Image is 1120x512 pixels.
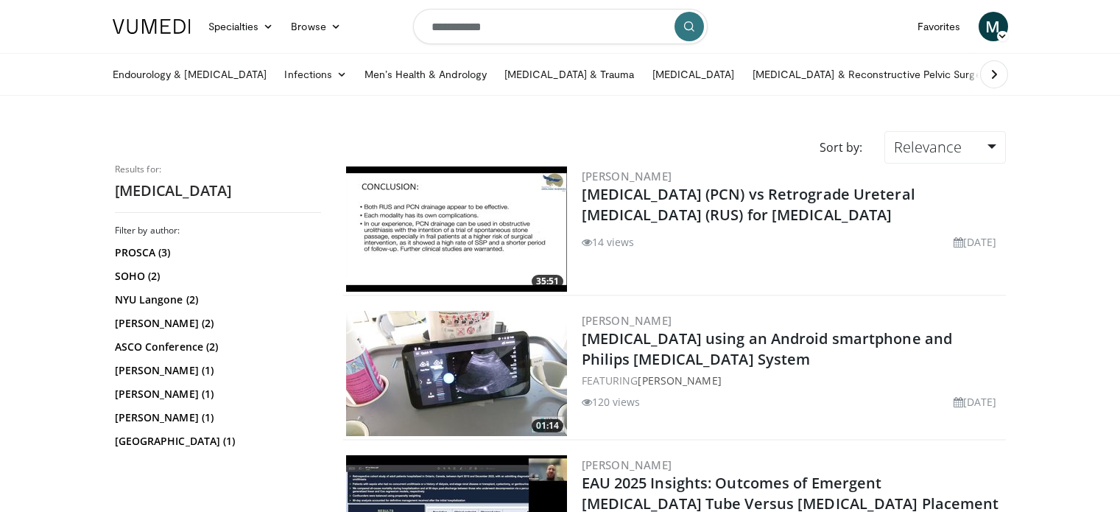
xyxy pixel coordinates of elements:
a: Specialties [200,12,283,41]
a: [GEOGRAPHIC_DATA] (1) [115,434,317,449]
p: Results for: [115,164,321,175]
img: 0d48bbbb-0188-4250-9f83-3e7c11ca2dbf.300x170_q85_crop-smart_upscale.jpg [346,166,567,292]
a: [MEDICAL_DATA] & Reconstructive Pelvic Surgery [744,60,999,89]
a: 35:51 [346,166,567,292]
a: SOHO (2) [115,269,317,284]
a: [MEDICAL_DATA] & Trauma [496,60,644,89]
a: Infections [275,60,356,89]
li: [DATE] [954,394,997,410]
a: M [979,12,1008,41]
li: [DATE] [954,234,997,250]
a: [MEDICAL_DATA] (PCN) vs Retrograde Ureteral [MEDICAL_DATA] (RUS) for [MEDICAL_DATA] [582,184,915,225]
a: 01:14 [346,311,567,436]
a: [PERSON_NAME] [582,169,672,183]
li: 120 views [582,394,641,410]
span: 35:51 [532,275,563,288]
a: [PERSON_NAME] (1) [115,410,317,425]
a: NYU Langone (2) [115,292,317,307]
div: FEATURING [582,373,1003,388]
img: f7155ab8-476f-4ce7-aa91-bef21897a2ef.300x170_q85_crop-smart_upscale.jpg [346,311,567,436]
span: Relevance [894,137,962,157]
a: [PERSON_NAME] (2) [115,316,317,331]
a: [PERSON_NAME] (1) [115,387,317,401]
li: 14 views [582,234,635,250]
a: [MEDICAL_DATA] [644,60,744,89]
a: Men’s Health & Andrology [356,60,496,89]
img: VuMedi Logo [113,19,191,34]
input: Search topics, interventions [413,9,708,44]
a: [PERSON_NAME] (1) [115,363,317,378]
h2: [MEDICAL_DATA] [115,181,321,200]
a: ASCO Conference (2) [115,340,317,354]
a: Endourology & [MEDICAL_DATA] [104,60,276,89]
a: [MEDICAL_DATA] using an Android smartphone and Philips [MEDICAL_DATA] System [582,329,953,369]
a: [PERSON_NAME] [638,374,721,387]
a: [PERSON_NAME] [582,313,672,328]
a: Favorites [909,12,970,41]
h3: Filter by author: [115,225,321,236]
span: 01:14 [532,419,563,432]
a: [PERSON_NAME] [582,457,672,472]
a: Relevance [884,131,1005,164]
div: Sort by: [809,131,873,164]
a: Browse [282,12,350,41]
a: PROSCA (3) [115,245,317,260]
